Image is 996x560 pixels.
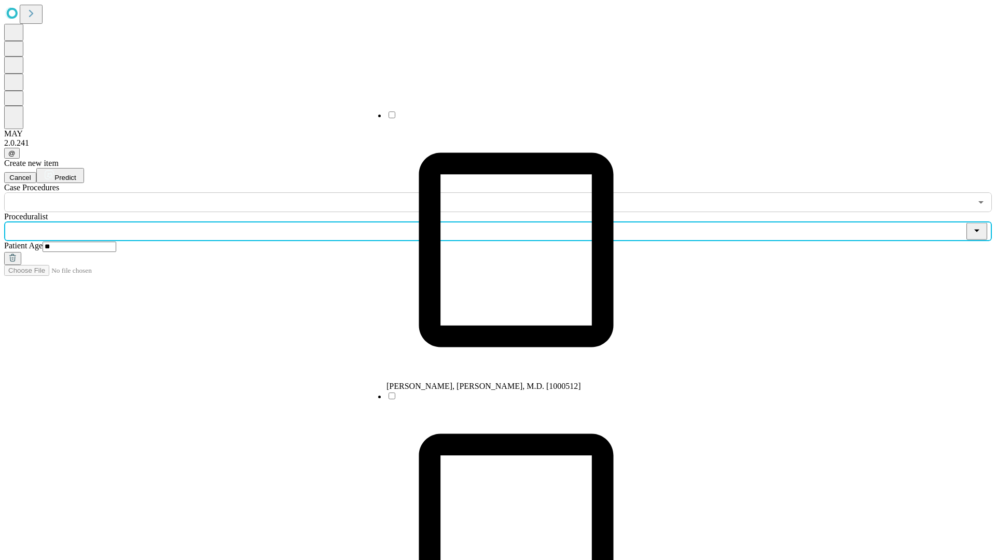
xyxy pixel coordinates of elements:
[4,212,48,221] span: Proceduralist
[4,183,59,192] span: Scheduled Procedure
[4,148,20,159] button: @
[4,138,992,148] div: 2.0.241
[974,195,988,209] button: Open
[4,159,59,167] span: Create new item
[9,174,31,181] span: Cancel
[966,223,987,240] button: Close
[4,241,43,250] span: Patient Age
[4,129,992,138] div: MAY
[4,172,36,183] button: Cancel
[386,382,581,390] span: [PERSON_NAME], [PERSON_NAME], M.D. [1000512]
[54,174,76,181] span: Predict
[8,149,16,157] span: @
[36,168,84,183] button: Predict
